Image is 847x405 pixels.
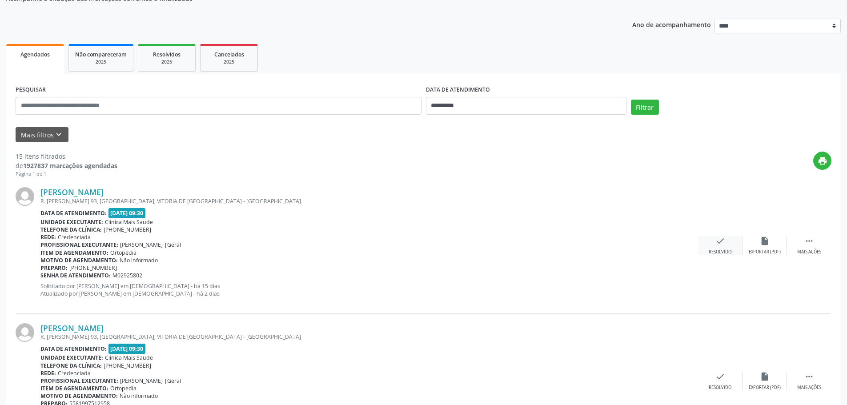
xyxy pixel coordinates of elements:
p: Ano de acompanhamento [632,19,711,30]
div: 2025 [75,59,127,65]
b: Motivo de agendamento: [40,257,118,264]
b: Rede: [40,233,56,241]
div: Mais ações [797,249,821,255]
b: Data de atendimento: [40,345,107,353]
strong: 1927837 marcações agendadas [23,161,117,170]
b: Profissional executante: [40,241,118,249]
span: [PHONE_NUMBER] [104,226,151,233]
i:  [804,236,814,246]
span: Clinica Mais Saude [105,354,153,361]
b: Profissional executante: [40,377,118,385]
b: Unidade executante: [40,354,103,361]
div: R. [PERSON_NAME] 93, [GEOGRAPHIC_DATA], VITORIA DE [GEOGRAPHIC_DATA] - [GEOGRAPHIC_DATA] [40,333,698,341]
span: [DATE] 09:30 [108,344,146,354]
div: Exportar (PDF) [749,249,781,255]
span: [DATE] 09:30 [108,208,146,218]
span: Ortopedia [110,249,136,257]
span: Credenciada [58,369,91,377]
b: Item de agendamento: [40,249,108,257]
button: Filtrar [631,100,659,115]
div: Exportar (PDF) [749,385,781,391]
b: Telefone da clínica: [40,226,102,233]
span: Resolvidos [153,51,181,58]
p: Solicitado por [PERSON_NAME] em [DEMOGRAPHIC_DATA] - há 15 dias Atualizado por [PERSON_NAME] em [... [40,282,698,297]
b: Data de atendimento: [40,209,107,217]
b: Senha de atendimento: [40,272,111,279]
i: keyboard_arrow_down [54,130,64,140]
span: Não compareceram [75,51,127,58]
i: print [818,156,827,166]
span: Agendados [20,51,50,58]
i:  [804,372,814,381]
b: Unidade executante: [40,218,103,226]
b: Motivo de agendamento: [40,392,118,400]
span: Clinica Mais Saude [105,218,153,226]
i: insert_drive_file [760,236,770,246]
i: check [715,372,725,381]
span: M02925802 [112,272,142,279]
a: [PERSON_NAME] [40,323,104,333]
div: de [16,161,117,170]
span: Ortopedia [110,385,136,392]
button: print [813,152,831,170]
b: Preparo: [40,264,68,272]
div: Resolvido [709,385,731,391]
b: Telefone da clínica: [40,362,102,369]
div: Mais ações [797,385,821,391]
div: 2025 [145,59,189,65]
span: [PERSON_NAME] |Geral [120,241,181,249]
img: img [16,187,34,206]
span: [PHONE_NUMBER] [69,264,117,272]
div: 2025 [207,59,251,65]
label: PESQUISAR [16,83,46,97]
span: Não informado [120,257,158,264]
span: Não informado [120,392,158,400]
b: Rede: [40,369,56,377]
span: [PHONE_NUMBER] [104,362,151,369]
img: img [16,323,34,342]
div: Resolvido [709,249,731,255]
div: 15 itens filtrados [16,152,117,161]
span: Cancelados [214,51,244,58]
i: check [715,236,725,246]
div: Página 1 de 1 [16,170,117,178]
i: insert_drive_file [760,372,770,381]
div: R. [PERSON_NAME] 93, [GEOGRAPHIC_DATA], VITORIA DE [GEOGRAPHIC_DATA] - [GEOGRAPHIC_DATA] [40,197,698,205]
label: DATA DE ATENDIMENTO [426,83,490,97]
a: [PERSON_NAME] [40,187,104,197]
span: Credenciada [58,233,91,241]
button: Mais filtroskeyboard_arrow_down [16,127,68,143]
b: Item de agendamento: [40,385,108,392]
span: [PERSON_NAME] |Geral [120,377,181,385]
